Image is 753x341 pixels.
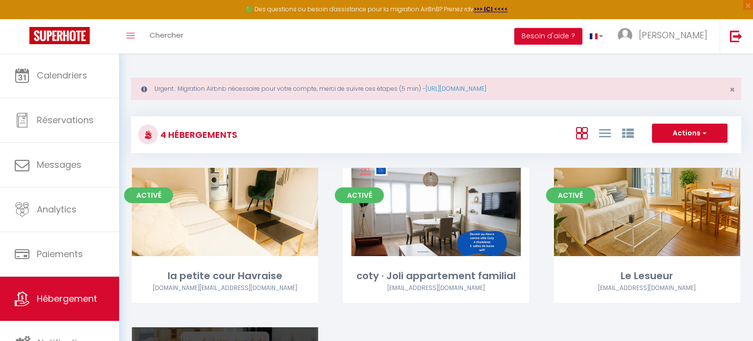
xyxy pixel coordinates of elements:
[131,78,741,100] div: Urgent : Migration Airbnb nécessaire pour votre compte, merci de suivre ces étapes (5 min) -
[729,85,735,94] button: Close
[652,124,728,143] button: Actions
[132,284,318,293] div: Airbnb
[599,125,611,141] a: Vue en Liste
[343,284,529,293] div: Airbnb
[37,248,83,260] span: Paiements
[639,29,707,41] span: [PERSON_NAME]
[426,84,486,93] a: [URL][DOMAIN_NAME]
[37,69,87,81] span: Calendriers
[158,124,237,146] h3: 4 Hébergements
[554,268,740,284] div: Le Lesueur
[729,83,735,96] span: ×
[514,28,582,45] button: Besoin d'aide ?
[622,125,634,141] a: Vue par Groupe
[37,292,97,305] span: Hébergement
[132,268,318,284] div: la petite cour Havraise
[150,30,183,40] span: Chercher
[474,5,508,13] a: >>> ICI <<<<
[546,187,595,203] span: Activé
[730,30,742,42] img: logout
[37,203,76,215] span: Analytics
[142,19,191,53] a: Chercher
[618,28,632,43] img: ...
[37,114,94,126] span: Réservations
[29,27,90,44] img: Super Booking
[554,284,740,293] div: Airbnb
[124,187,173,203] span: Activé
[610,19,720,53] a: ... [PERSON_NAME]
[37,158,81,171] span: Messages
[576,125,588,141] a: Vue en Box
[343,268,529,284] div: coty · Joli appartement familial
[335,187,384,203] span: Activé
